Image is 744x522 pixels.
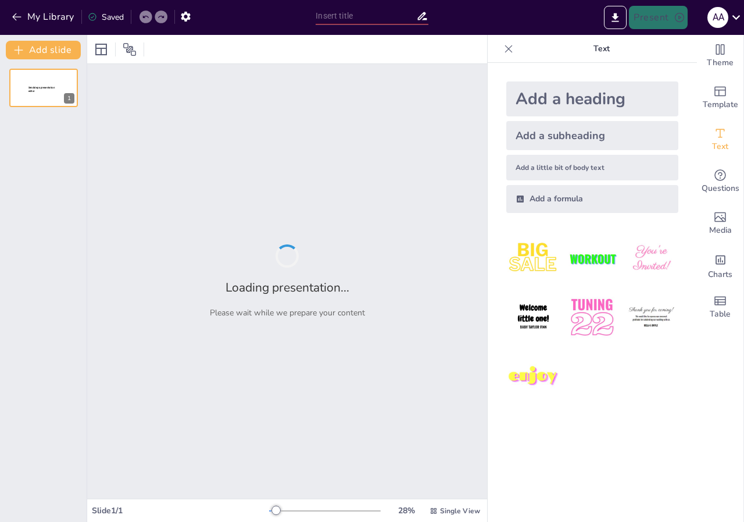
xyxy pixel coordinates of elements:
[697,77,743,119] div: Add ready made slides
[506,232,560,286] img: 1.jpeg
[697,161,743,203] div: Get real-time input from your audience
[702,182,739,195] span: Questions
[518,35,685,63] p: Text
[506,290,560,345] img: 4.jpeg
[708,268,732,281] span: Charts
[697,119,743,161] div: Add text boxes
[624,290,678,345] img: 6.jpeg
[604,6,627,29] button: Export to PowerPoint
[697,203,743,244] div: Add images, graphics, shapes or video
[707,6,728,29] button: a A
[565,232,619,286] img: 2.jpeg
[697,244,743,286] div: Add charts and graphs
[440,506,480,516] span: Single View
[28,86,55,93] span: Sendsteps presentation editor
[392,505,420,516] div: 28 %
[226,279,349,296] h2: Loading presentation...
[9,69,78,107] div: 1
[6,41,81,59] button: Add slide
[123,42,137,56] span: Position
[92,40,110,59] div: Layout
[629,6,687,29] button: Present
[707,56,734,69] span: Theme
[697,286,743,328] div: Add a table
[709,224,732,237] span: Media
[88,12,124,23] div: Saved
[710,308,731,321] span: Table
[506,350,560,404] img: 7.jpeg
[703,98,738,111] span: Template
[506,81,678,116] div: Add a heading
[64,93,74,104] div: 1
[506,121,678,150] div: Add a subheading
[506,155,678,180] div: Add a little bit of body text
[565,290,619,345] img: 5.jpeg
[624,232,678,286] img: 3.jpeg
[506,185,678,213] div: Add a formula
[9,8,79,26] button: My Library
[712,140,728,153] span: Text
[697,35,743,77] div: Change the overall theme
[92,505,269,516] div: Slide 1 / 1
[316,8,416,24] input: Insert title
[210,307,365,318] p: Please wait while we prepare your content
[707,7,728,28] div: a A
